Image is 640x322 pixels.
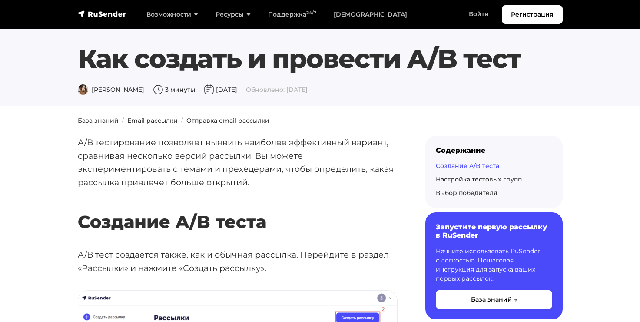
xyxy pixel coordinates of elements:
span: [DATE] [204,86,237,94]
div: Содержание [436,146,552,154]
p: Начните использовать RuSender с легкостью. Пошаговая инструкция для запуска ваших первых рассылок. [436,247,552,283]
a: Возможности [138,6,207,23]
a: [DEMOGRAPHIC_DATA] [325,6,416,23]
a: Поддержка24/7 [259,6,325,23]
img: Дата публикации [204,84,214,95]
span: Обновлено: [DATE] [246,86,308,94]
sup: 24/7 [306,10,316,16]
button: База знаний → [436,290,552,309]
img: Время чтения [153,84,163,95]
a: Регистрация [502,5,563,24]
p: A/B тест создается также, как и обычная рассылка. Перейдите в раздел «Рассылки» и нажмите «Создат... [78,248,398,275]
a: Отправка email рассылки [186,117,269,124]
a: Создание A/B теста [436,162,499,170]
a: Войти [460,5,497,23]
p: A/B тестирование позволяет выявить наиболее эффективный вариант, сравнивая несколько версий рассы... [78,136,398,189]
h6: Запустите первую рассылку в RuSender [436,223,552,239]
h2: Создание A/B теста [78,186,398,232]
a: Выбор победителя [436,189,497,197]
a: Email рассылки [127,117,178,124]
a: База знаний [78,117,119,124]
a: Запустите первую рассылку в RuSender Начните использовать RuSender с легкостью. Пошаговая инструк... [425,212,563,319]
img: RuSender [78,10,126,18]
a: Настройка тестовых групп [436,175,522,183]
nav: breadcrumb [73,116,568,125]
h1: Как создать и провести A/B тест [78,43,563,74]
span: [PERSON_NAME] [78,86,144,94]
span: 3 минуты [153,86,195,94]
a: Ресурсы [207,6,259,23]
